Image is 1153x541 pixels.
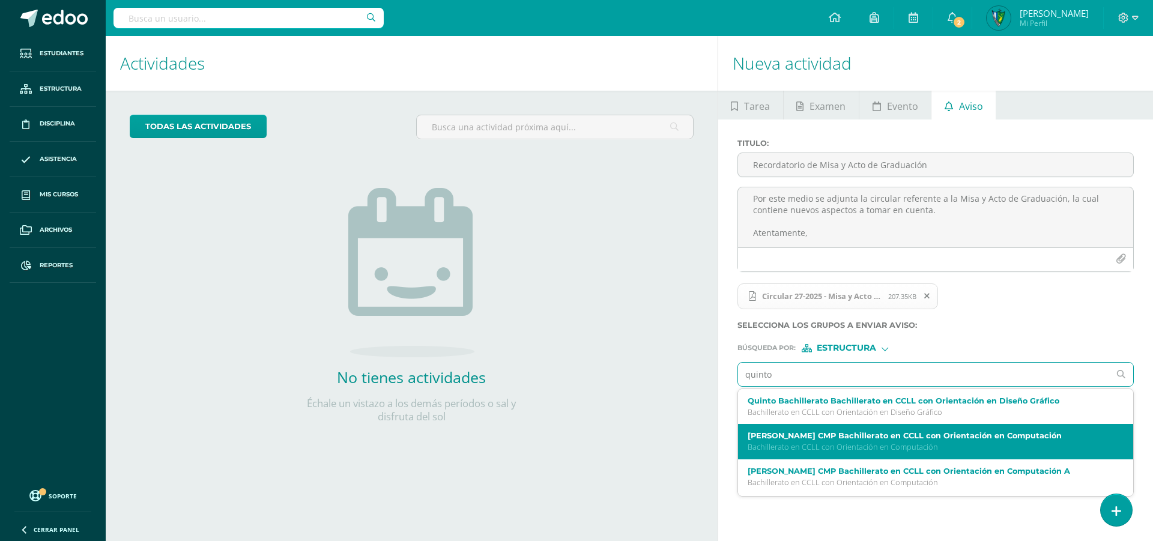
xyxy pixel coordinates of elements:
span: Tarea [744,92,770,121]
span: Estudiantes [40,49,83,58]
a: Aviso [931,91,996,119]
a: Tarea [718,91,783,119]
h1: Actividades [120,36,703,91]
div: [object Object] [802,344,892,352]
span: Mis cursos [40,190,78,199]
span: Examen [810,92,846,121]
img: no_activities.png [348,188,474,357]
span: Aviso [959,92,983,121]
img: 1b281a8218983e455f0ded11b96ffc56.png [987,6,1011,30]
span: Estructura [40,84,82,94]
a: Estudiantes [10,36,96,71]
a: todas las Actividades [130,115,267,138]
a: Evento [859,91,931,119]
span: [PERSON_NAME] [1020,7,1089,19]
span: Circular 27-2025 - Misa y Acto de Graduación.pdf [756,291,888,301]
a: Archivos [10,213,96,248]
a: Reportes [10,248,96,283]
p: Bachillerato en CCLL con Orientación en Computación [748,442,1107,452]
span: Búsqueda por : [737,345,796,351]
span: Remover archivo [917,289,937,303]
p: Échale un vistazo a los demás períodos o sal y disfruta del sol [291,397,531,423]
span: 2 [952,16,966,29]
span: Reportes [40,261,73,270]
input: Busca un usuario... [113,8,384,28]
a: Asistencia [10,142,96,177]
span: Asistencia [40,154,77,164]
span: Cerrar panel [34,525,79,534]
h2: No tienes actividades [291,367,531,387]
a: Examen [784,91,859,119]
span: 207.35KB [888,292,916,301]
label: [PERSON_NAME] CMP Bachillerato en CCLL con Orientación en Computación [748,431,1107,440]
a: Estructura [10,71,96,107]
label: Quinto Bachillerato Bachillerato en CCLL con Orientación en Diseño Gráfico [748,396,1107,405]
label: Titulo : [737,139,1134,148]
span: Evento [887,92,918,121]
span: Estructura [817,345,876,351]
a: Mis cursos [10,177,96,213]
label: [PERSON_NAME] CMP Bachillerato en CCLL con Orientación en Computación A [748,467,1107,476]
a: Disciplina [10,107,96,142]
label: Selecciona los grupos a enviar aviso : [737,321,1134,330]
span: Soporte [49,492,77,500]
input: Titulo [738,153,1133,177]
span: Mi Perfil [1020,18,1089,28]
input: Busca una actividad próxima aquí... [417,115,692,139]
a: Soporte [14,487,91,503]
span: Circular 27-2025 - Misa y Acto de Graduación.pdf [737,283,939,310]
h1: Nueva actividad [733,36,1139,91]
p: Bachillerato en CCLL con Orientación en Computación [748,477,1107,488]
p: Bachillerato en CCLL con Orientación en Diseño Gráfico [748,407,1107,417]
input: Ej. Primero primaria [738,363,1110,386]
span: Disciplina [40,119,75,128]
span: Archivos [40,225,72,235]
textarea: Estimados padres de familia, es un gusto saludarles. Por este medio se adjunta la circular refere... [738,187,1133,247]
